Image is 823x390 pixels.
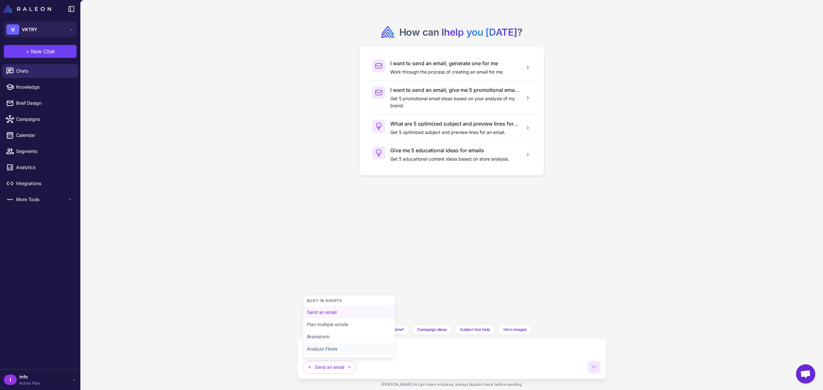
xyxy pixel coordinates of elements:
[16,116,73,123] span: Campaigns
[399,26,522,39] h2: How can I ?
[16,84,73,91] span: Knowledge
[3,112,78,126] a: Campaigns
[796,364,815,384] a: Open chat
[390,146,520,154] h3: Give me 5 educational ideas for emails
[3,161,78,174] a: Analytics
[3,129,78,142] a: Calendar
[3,96,78,110] a: Brief Design
[4,5,51,13] img: Raleon Logo
[16,67,73,75] span: Chats
[4,22,77,37] button: VVKTRY
[390,68,520,75] p: Work through the process of creating an email for me.
[303,306,395,318] button: Send an email
[417,327,447,332] span: Campaign ideas
[498,324,532,335] button: Hero images
[303,343,395,355] button: Analyze Flows
[444,26,517,38] span: help you [DATE]
[303,331,395,343] button: Brainstorm
[16,180,73,187] span: Integrations
[390,59,520,67] h3: I want to send an email, generate one for me
[26,48,30,55] span: +
[303,361,356,374] button: Send an email
[4,45,77,58] button: +New Chat
[390,95,520,109] p: Get 5 promotional email ideas based on your analysis of my brand.
[3,145,78,158] a: Segments
[16,164,73,171] span: Analytics
[455,324,495,335] button: Subject line help
[22,26,37,33] span: VKTRY
[297,379,606,390] div: [PERSON_NAME] AI can make mistakes, always double check before sending.
[390,120,520,128] h3: What are 5 optimized subject and preview lines for an email?
[3,80,78,94] a: Knowledge
[303,318,395,331] button: Plan multiple emails
[16,148,73,155] span: Segments
[4,375,17,385] div: I
[390,129,520,136] p: Get 5 optimized subject and preview lines for an email.
[412,324,452,335] button: Campaign ideas
[460,327,490,332] span: Subject line help
[390,86,520,94] h3: I want to send an email, give me 5 promotional email ideas.
[303,295,395,306] div: Built-in Agents
[16,132,73,139] span: Calendar
[19,373,40,380] span: info
[3,177,78,190] a: Integrations
[31,48,55,55] span: New Chat
[19,380,40,386] span: Active Plan
[503,327,527,332] span: Hero images
[6,24,19,35] div: V
[390,155,520,163] p: Get 5 educational content ideas based on store analysis.
[3,64,78,78] a: Chats
[16,196,68,203] span: More Tools
[16,100,73,107] span: Brief Design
